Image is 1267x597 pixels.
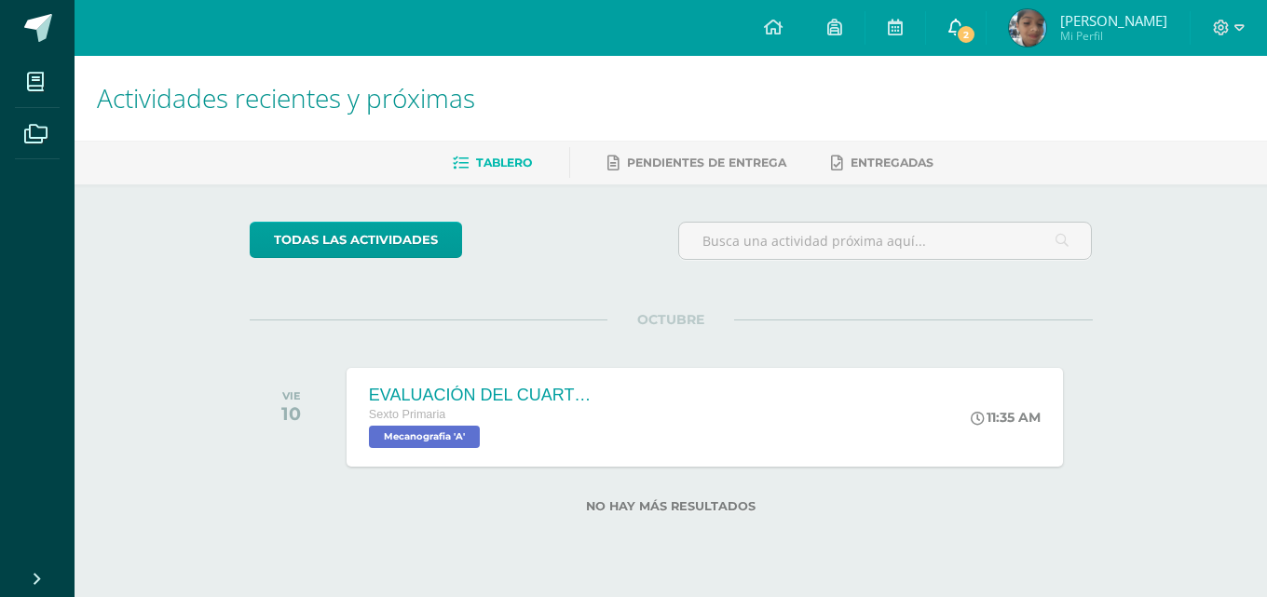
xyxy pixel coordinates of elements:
input: Busca una actividad próxima aquí... [679,223,1092,259]
span: OCTUBRE [607,311,734,328]
span: [PERSON_NAME] [1060,11,1167,30]
a: Entregadas [831,148,933,178]
span: Actividades recientes y próximas [97,80,475,115]
span: Tablero [476,156,532,170]
img: 31cd203d32fea7bc12a33de338a55e4c.png [1009,9,1046,47]
a: Pendientes de entrega [607,148,786,178]
label: No hay más resultados [250,499,1093,513]
div: 10 [281,402,301,425]
div: VIE [281,389,301,402]
a: todas las Actividades [250,222,462,258]
div: EVALUACIÓN DEL CUARTO BIMESTRE [369,386,593,405]
span: Pendientes de entrega [627,156,786,170]
span: Mecanografia 'A' [369,426,480,448]
span: Sexto Primaria [369,408,446,421]
span: Mi Perfil [1060,28,1167,44]
span: 2 [956,24,976,45]
span: Entregadas [851,156,933,170]
div: 11:35 AM [971,409,1041,426]
a: Tablero [453,148,532,178]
